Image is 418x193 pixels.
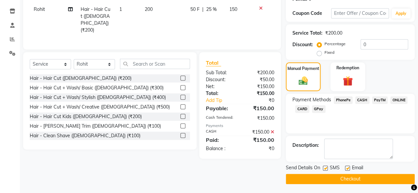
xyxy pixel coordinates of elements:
div: ₹150.00 [240,115,279,122]
span: 200 [145,6,153,12]
div: ₹150.00 [240,83,279,90]
div: Payable: [201,104,240,112]
button: Checkout [286,174,415,184]
span: PhonePe [334,96,353,104]
div: Hair - Hair Cut + Wash/ Stylish ([DEMOGRAPHIC_DATA]) (₹400) [30,94,166,101]
span: ONLINE [390,96,407,104]
span: CASH [355,96,369,104]
div: ₹0 [240,145,279,152]
div: Sub Total: [201,69,240,76]
div: Hair - Hair Cut ([DEMOGRAPHIC_DATA]) (₹200) [30,75,132,82]
div: Discount: [292,41,313,48]
div: ₹200.00 [240,69,279,76]
span: CARD [295,105,309,113]
img: _gift.svg [340,75,356,87]
div: Cash Tendered: [201,115,240,122]
span: 50 F [190,6,200,13]
div: Hair - Clean Shave ([DEMOGRAPHIC_DATA]) (₹100) [30,132,140,139]
label: Fixed [324,49,334,55]
span: Payment Methods [292,96,331,103]
label: Manual Payment [287,66,319,72]
div: Hair - Hair Cut Kids ([DEMOGRAPHIC_DATA]) (₹200) [30,113,142,120]
span: 150 [229,6,237,12]
div: Total: [201,90,240,97]
span: Total [206,59,221,66]
span: Rohit [34,6,45,12]
span: Hair - Hair Cut ([DEMOGRAPHIC_DATA]) (₹200) [81,6,110,33]
label: Percentage [324,41,346,47]
div: Coupon Code [292,10,331,17]
div: ₹150.00 [240,104,279,112]
span: | [202,6,204,13]
div: Hair - Hair Cut + Wash/ Basic ([DEMOGRAPHIC_DATA]) (₹300) [30,84,164,91]
div: ₹0 [247,97,279,104]
div: CASH [201,129,240,136]
div: Hair - [PERSON_NAME] Trim ([DEMOGRAPHIC_DATA]) (₹100) [30,123,161,130]
span: Email [352,164,363,173]
span: 1 [119,6,122,12]
label: Redemption [336,65,359,71]
span: PayTM [372,96,388,104]
span: Send Details On [286,164,320,173]
div: Paid: [201,136,240,144]
span: GPay [312,105,325,113]
input: Enter Offer / Coupon Code [331,8,389,18]
div: Description: [292,142,319,149]
div: ₹150.00 [240,136,279,144]
div: Service Total: [292,30,323,37]
div: Balance : [201,145,240,152]
div: Payments [206,123,274,129]
span: SMS [330,164,340,173]
div: Discount: [201,76,240,83]
div: ₹200.00 [325,30,342,37]
input: Search or Scan [120,59,190,69]
div: Net: [201,83,240,90]
div: ₹150.00 [240,90,279,97]
div: ₹150.00 [240,129,279,136]
img: _cash.svg [296,76,311,86]
span: 25 % [206,6,217,13]
div: Hair - Hair Cut + Wash/ Creative ([DEMOGRAPHIC_DATA]) (₹500) [30,104,170,111]
div: ₹50.00 [240,76,279,83]
a: Add Tip [201,97,247,104]
button: Apply [392,9,410,18]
